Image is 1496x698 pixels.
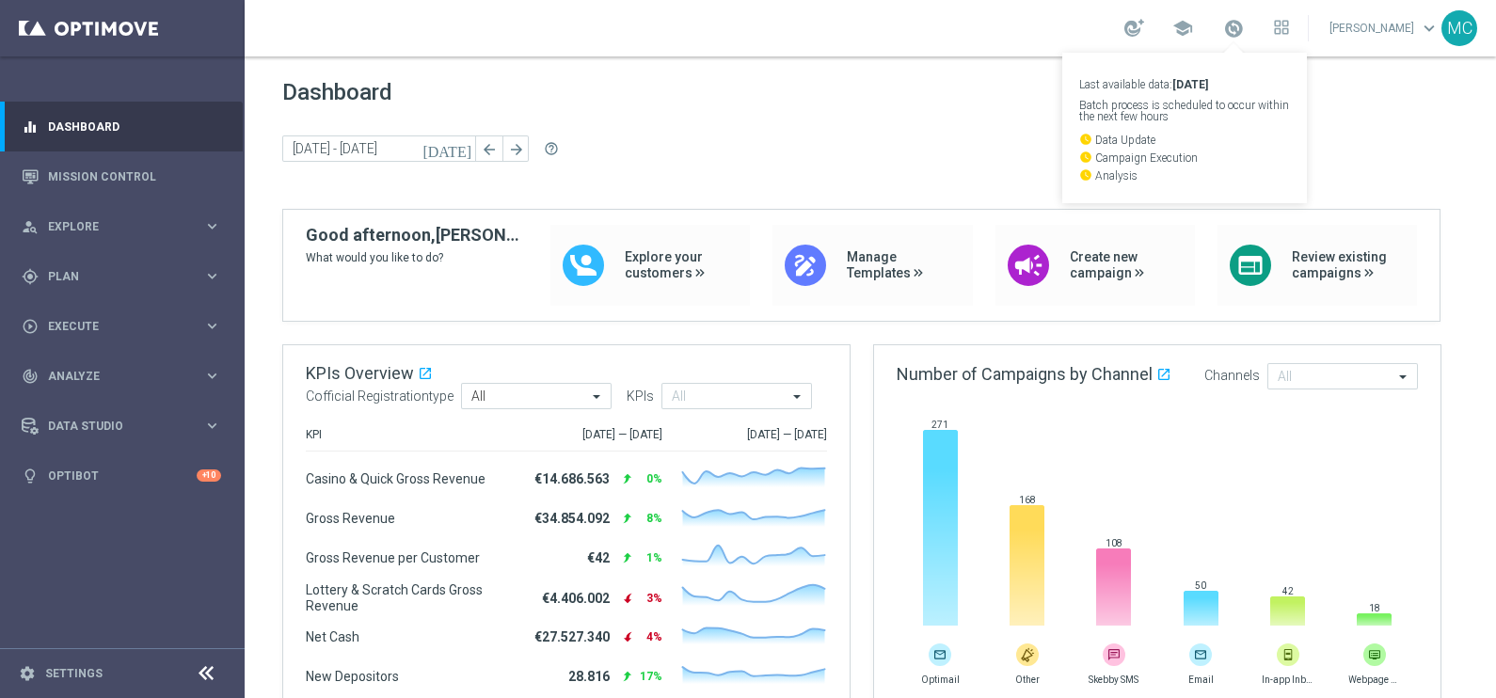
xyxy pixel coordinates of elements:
[48,321,203,332] span: Execute
[48,271,203,282] span: Plan
[21,468,222,484] button: lightbulb Optibot +10
[21,119,222,135] button: equalizer Dashboard
[22,368,203,385] div: Analyze
[22,468,39,484] i: lightbulb
[21,419,222,434] button: Data Studio keyboard_arrow_right
[1328,14,1441,42] a: [PERSON_NAME]keyboard_arrow_down
[197,469,221,482] div: +10
[1079,168,1092,182] i: watch_later
[48,420,203,432] span: Data Studio
[22,218,203,235] div: Explore
[203,267,221,285] i: keyboard_arrow_right
[1079,151,1290,164] p: Campaign Execution
[22,151,221,201] div: Mission Control
[22,102,221,151] div: Dashboard
[1079,133,1092,146] i: watch_later
[1079,79,1290,90] p: Last available data:
[22,318,203,335] div: Execute
[22,418,203,435] div: Data Studio
[21,269,222,284] button: gps_fixed Plan keyboard_arrow_right
[1172,18,1193,39] span: school
[203,317,221,335] i: keyboard_arrow_right
[21,369,222,384] button: track_changes Analyze keyboard_arrow_right
[21,319,222,334] button: play_circle_outline Execute keyboard_arrow_right
[1221,14,1246,44] a: Last available data:[DATE] Batch process is scheduled to occur within the next few hours watch_la...
[22,119,39,135] i: equalizer
[203,367,221,385] i: keyboard_arrow_right
[1419,18,1440,39] span: keyboard_arrow_down
[21,219,222,234] button: person_search Explore keyboard_arrow_right
[48,221,203,232] span: Explore
[1079,133,1290,146] p: Data Update
[22,218,39,235] i: person_search
[48,371,203,382] span: Analyze
[203,217,221,235] i: keyboard_arrow_right
[22,368,39,385] i: track_changes
[21,169,222,184] button: Mission Control
[48,151,221,201] a: Mission Control
[203,417,221,435] i: keyboard_arrow_right
[22,318,39,335] i: play_circle_outline
[19,665,36,682] i: settings
[48,102,221,151] a: Dashboard
[1079,168,1290,182] p: Analysis
[1079,100,1290,122] p: Batch process is scheduled to occur within the next few hours
[1172,78,1208,91] strong: [DATE]
[1441,10,1477,46] div: MC
[48,451,197,500] a: Optibot
[22,268,203,285] div: Plan
[22,268,39,285] i: gps_fixed
[22,451,221,500] div: Optibot
[45,668,103,679] a: Settings
[1079,151,1092,164] i: watch_later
